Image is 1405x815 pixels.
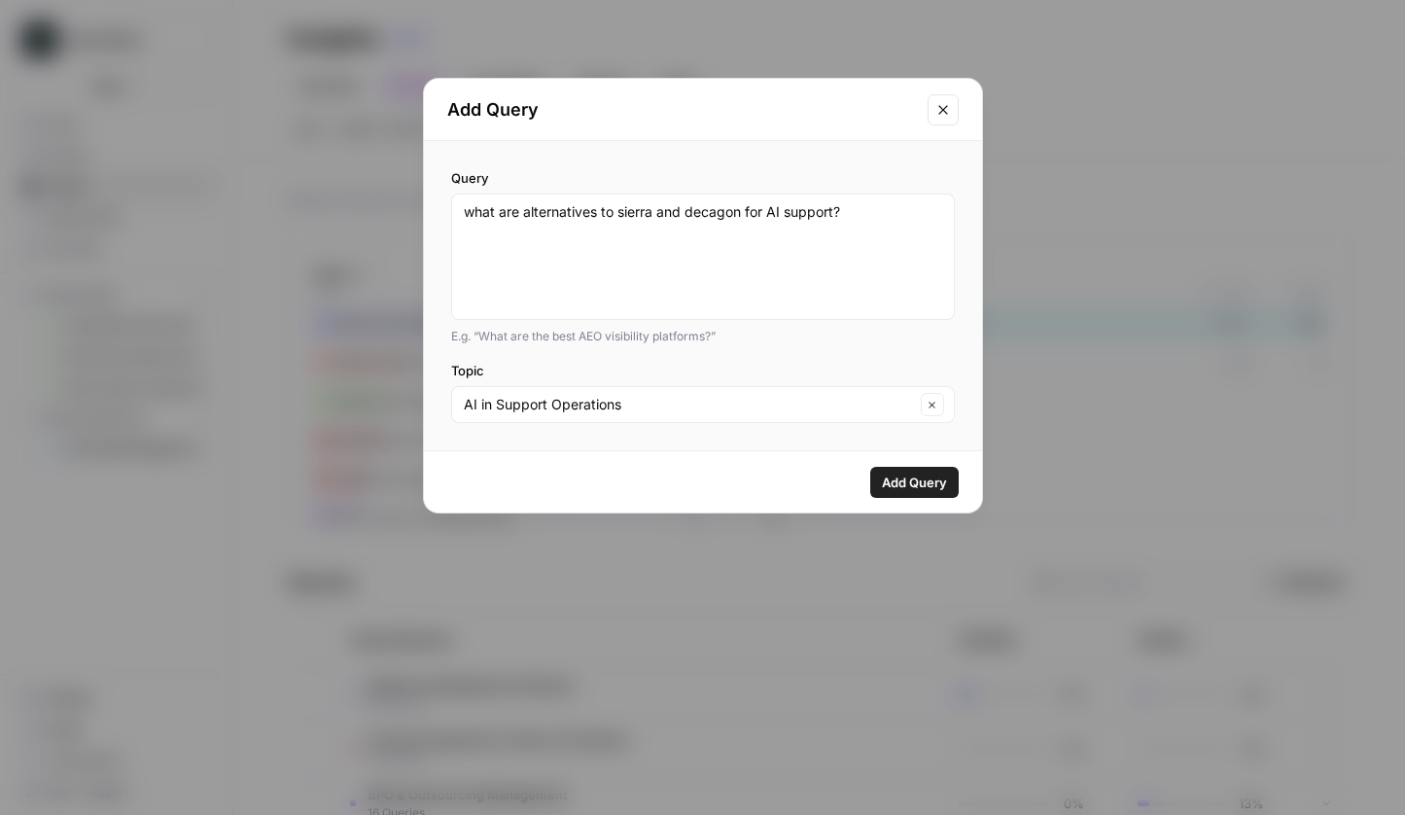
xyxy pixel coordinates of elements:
h2: Add Query [447,96,916,124]
div: E.g. “What are the best AEO visibility platforms?” [451,328,955,345]
button: Close modal [928,94,959,125]
label: Query [451,168,955,188]
textarea: what are alternatives to sierra and decagon for AI support? [464,202,942,311]
input: AI in Support Operations [464,395,915,414]
button: Add Query [870,467,959,498]
label: Topic [451,361,955,380]
span: Add Query [882,473,947,492]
